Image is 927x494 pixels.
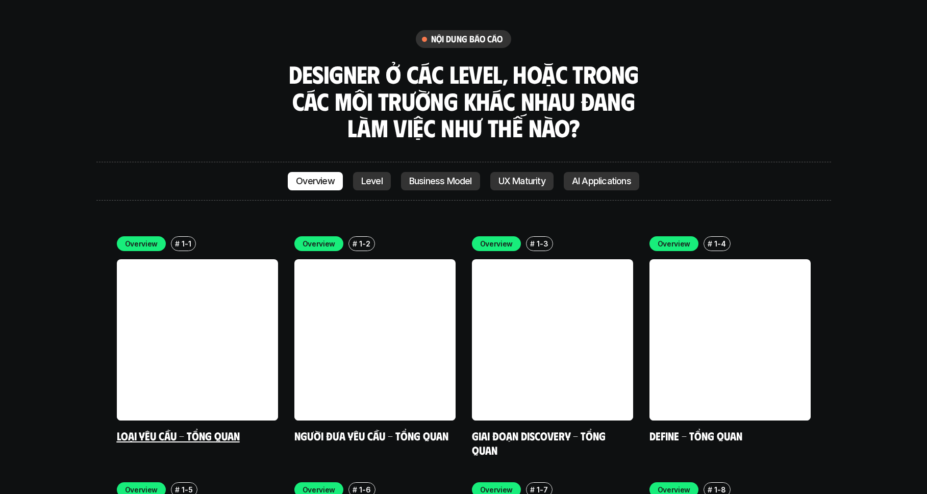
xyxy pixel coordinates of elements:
[708,240,712,248] h6: #
[296,176,335,186] p: Overview
[175,486,180,493] h6: #
[498,176,545,186] p: UX Maturity
[480,238,513,249] p: Overview
[658,238,691,249] p: Overview
[572,176,631,186] p: AI Applications
[353,172,391,190] a: Level
[182,238,191,249] p: 1-1
[537,238,548,249] p: 1-3
[564,172,639,190] a: AI Applications
[117,429,240,442] a: Loại yêu cầu - Tổng quan
[714,238,725,249] p: 1-4
[353,486,357,493] h6: #
[401,172,480,190] a: Business Model
[353,240,357,248] h6: #
[649,429,742,442] a: Define - Tổng quan
[125,238,158,249] p: Overview
[285,61,642,141] h3: Designer ở các level, hoặc trong các môi trường khác nhau đang làm việc như thế nào?
[294,429,448,442] a: Người đưa yêu cầu - Tổng quan
[361,176,383,186] p: Level
[708,486,712,493] h6: #
[303,238,336,249] p: Overview
[175,240,180,248] h6: #
[431,33,503,45] h6: nội dung báo cáo
[288,172,343,190] a: Overview
[359,238,370,249] p: 1-2
[530,486,535,493] h6: #
[490,172,554,190] a: UX Maturity
[472,429,608,457] a: Giai đoạn Discovery - Tổng quan
[409,176,472,186] p: Business Model
[530,240,535,248] h6: #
